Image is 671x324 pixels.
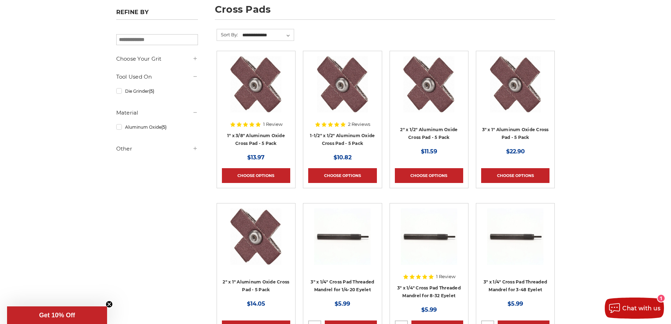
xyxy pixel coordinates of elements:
[484,279,547,293] a: 3" x 1/4" Cross Pad Threaded Mandrel for 3-48 Eyelet
[506,148,525,155] span: $22.90
[116,9,198,20] h5: Refine by
[308,56,377,124] a: Abrasive Cross Pad
[223,279,289,293] a: 2" x 1" Aluminum Oxide Cross Pad - 5 Pack
[217,29,238,40] label: Sort By:
[487,208,543,265] img: cross pad and square pad mandrel 3-48 eyelet 3" long
[116,85,198,97] a: Die Grinder
[247,154,265,161] span: $13.97
[161,124,167,130] span: (5)
[395,56,463,124] a: Abrasive Cross Pad
[116,55,198,63] h5: Choose Your Grit
[397,285,461,299] a: 3" x 1/4" Cross Pad Threaded Mandrel for 8-32 Eyelet
[436,274,455,279] span: 1 Review
[227,133,285,146] a: 1" x 3/8" Aluminum Oxide Cross Pad - 5 Pack
[490,56,541,112] img: Abrasive Cross Pad
[310,133,375,146] a: 1-1/2" x 1/2" Aluminum Oxide Cross Pad - 5 Pack
[348,122,370,127] span: 2 Reviews
[222,208,290,277] a: Abrasive Cross Pad
[395,168,463,183] a: Choose Options
[658,295,665,302] div: 1
[508,300,523,307] span: $5.99
[401,208,457,265] img: cross square pad mandrel 8-32 eyelet 3" long
[317,56,368,112] img: Abrasive Cross Pad
[222,56,290,124] a: Abrasive Cross Pad
[481,208,549,277] a: cross pad and square pad mandrel 3-48 eyelet 3" long
[116,109,198,117] h5: Material
[421,306,437,313] span: $5.99
[222,168,290,183] a: Choose Options
[403,56,454,112] img: Abrasive Cross Pad
[314,208,371,265] img: cross square pad mandrel 1/4-20 eyelet
[395,208,463,277] a: cross square pad mandrel 8-32 eyelet 3" long
[311,279,374,293] a: 3" x 1/4" Cross Pad Threaded Mandrel for 1/4-20 Eyelet
[230,208,281,265] img: Abrasive Cross Pad
[308,208,377,277] a: cross square pad mandrel 1/4-20 eyelet
[334,154,352,161] span: $10.82
[7,306,107,324] div: Get 10% OffClose teaser
[481,56,549,124] a: Abrasive Cross Pad
[308,168,377,183] a: Choose Options
[622,305,660,312] span: Chat with us
[116,145,198,153] h5: Other
[400,127,458,140] a: 2" x 1/2" Aluminum Oxide Cross Pad - 5 Pack
[116,121,198,133] a: Aluminum Oxide
[482,127,549,140] a: 3" x 1" Aluminum Oxide Cross Pad - 5 Pack
[149,88,154,94] span: (5)
[215,5,555,20] h1: cross pads
[481,168,549,183] a: Choose Options
[605,298,664,319] button: Chat with us
[116,73,198,81] h5: Tool Used On
[39,312,75,319] span: Get 10% Off
[241,30,294,41] select: Sort By:
[335,300,350,307] span: $5.99
[421,148,437,155] span: $11.59
[263,122,282,127] span: 1 Review
[247,300,265,307] span: $14.05
[106,301,113,308] button: Close teaser
[230,56,281,112] img: Abrasive Cross Pad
